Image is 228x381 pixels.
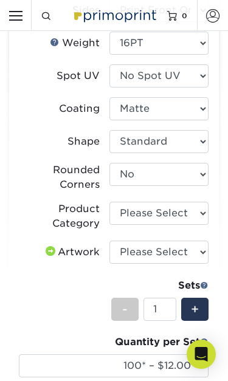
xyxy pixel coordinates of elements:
div: Open Intercom Messenger [187,340,216,369]
img: Primoprint [70,5,158,24]
span: + [191,300,199,318]
div: Sets [111,278,209,293]
div: Coating [59,101,100,116]
div: Rounded Corners [10,163,100,192]
div: Product Category [10,202,100,231]
div: Weight [50,36,100,50]
div: Artwork [43,245,100,259]
div: Spot UV [57,69,100,83]
div: Shape [67,134,100,149]
span: 0 [182,11,187,19]
div: Quantity per Set [19,335,209,349]
span: - [122,300,128,318]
